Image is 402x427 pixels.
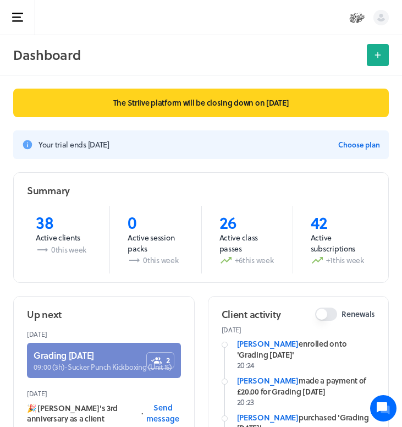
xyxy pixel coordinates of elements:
[311,254,366,267] p: +1 this week
[27,308,62,321] h2: Up next
[128,232,183,254] p: Active session packs
[222,325,376,334] p: [DATE]
[145,402,181,424] button: Send message
[13,89,389,117] p: The Striive platform will be closing down on [DATE]
[36,212,92,232] p: 38
[293,206,384,273] a: 42Active subscriptions+1this week
[36,243,92,256] p: 0 this week
[237,375,299,386] a: [PERSON_NAME]
[370,395,397,421] iframe: gist-messenger-bubble-iframe
[38,139,338,150] h3: Your trial ends [DATE]
[16,53,203,71] h1: Hi [PERSON_NAME]
[345,6,369,30] button: Sucker Punch Kickboxing
[342,309,375,320] span: Renewals
[18,206,109,273] a: 38Active clients0this week
[219,254,275,267] p: +6 this week
[201,206,293,273] a: 26Active class passes+6this week
[128,212,183,232] p: 0
[141,408,143,419] span: ·
[17,128,203,150] button: New conversation
[222,308,281,321] h2: Client activity
[311,232,366,254] p: Active subscriptions
[128,254,183,267] p: 0 this week
[27,325,181,343] header: [DATE]
[338,140,380,150] span: Choose plan
[15,171,205,184] p: Find an answer quickly
[311,212,366,232] p: 42
[109,206,201,273] a: 0Active session packs0this week
[237,397,376,408] p: 20:23
[219,212,275,232] p: 26
[13,44,360,66] h2: Dashboard
[16,73,203,108] h2: We're here to help. Ask us anything!
[237,375,376,397] div: made a payment of £20.00 for Grading [DATE]
[237,338,299,349] a: [PERSON_NAME]
[27,385,181,402] header: [DATE]
[338,139,380,150] button: Choose plan
[166,355,170,366] span: 2
[237,412,299,423] a: [PERSON_NAME]
[237,338,376,360] div: enrolled onto 'Grading [DATE]'
[237,360,376,371] p: 20:24
[315,308,337,321] button: Renewals
[36,232,92,243] p: Active clients
[71,135,132,144] span: New conversation
[27,402,181,424] div: 🎉 [PERSON_NAME]'s 3rd anniversary as a client
[219,232,275,254] p: Active class passes
[349,10,365,25] img: Sucker Punch Kickboxing
[27,184,70,198] h2: Summary
[32,189,196,211] input: Search articles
